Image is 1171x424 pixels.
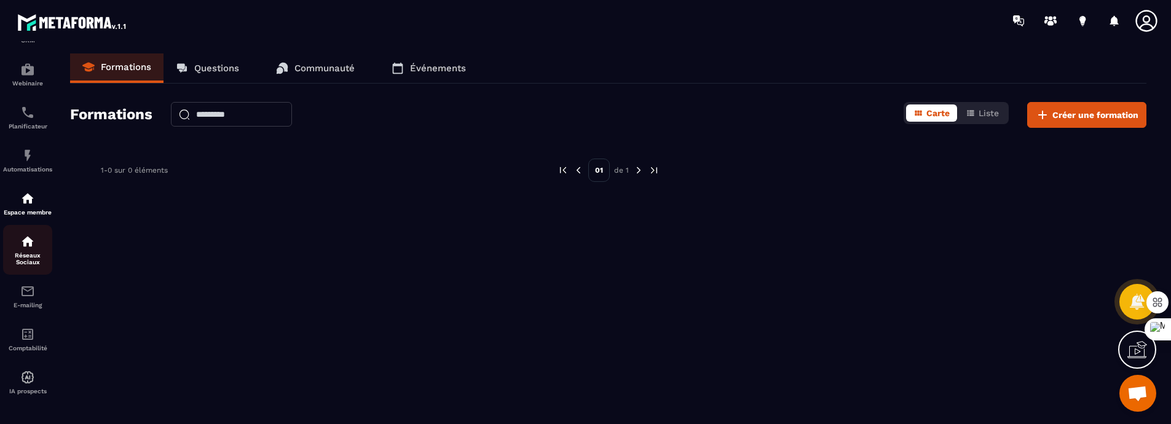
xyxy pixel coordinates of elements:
p: Communauté [294,63,355,74]
p: Comptabilité [3,345,52,351]
p: E-mailing [3,302,52,308]
p: Événements [410,63,466,74]
a: emailemailE-mailing [3,275,52,318]
img: automations [20,370,35,385]
button: Créer une formation [1027,102,1146,128]
p: Réseaux Sociaux [3,252,52,265]
a: Ouvrir le chat [1119,375,1156,412]
a: Questions [164,53,251,83]
span: Carte [926,108,950,118]
img: social-network [20,234,35,249]
a: automationsautomationsAutomatisations [3,139,52,182]
button: Carte [906,104,957,122]
button: Liste [958,104,1006,122]
img: next [649,165,660,176]
p: Planificateur [3,123,52,130]
img: email [20,284,35,299]
img: automations [20,62,35,77]
p: Questions [194,63,239,74]
a: Formations [70,53,164,83]
a: schedulerschedulerPlanificateur [3,96,52,139]
p: 01 [588,159,610,182]
span: Créer une formation [1052,109,1138,121]
img: prev [573,165,584,176]
h2: Formations [70,102,152,128]
img: automations [20,191,35,206]
a: Événements [379,53,478,83]
img: scheduler [20,105,35,120]
span: Liste [979,108,999,118]
p: Formations [101,61,151,73]
a: automationsautomationsWebinaire [3,53,52,96]
img: logo [17,11,128,33]
a: accountantaccountantComptabilité [3,318,52,361]
img: accountant [20,327,35,342]
p: 1-0 sur 0 éléments [101,166,168,175]
p: Espace membre [3,209,52,216]
p: de 1 [614,165,629,175]
a: Communauté [264,53,367,83]
a: social-networksocial-networkRéseaux Sociaux [3,225,52,275]
p: Webinaire [3,80,52,87]
p: IA prospects [3,388,52,395]
a: automationsautomationsEspace membre [3,182,52,225]
img: next [633,165,644,176]
p: Automatisations [3,166,52,173]
img: prev [558,165,569,176]
img: automations [20,148,35,163]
